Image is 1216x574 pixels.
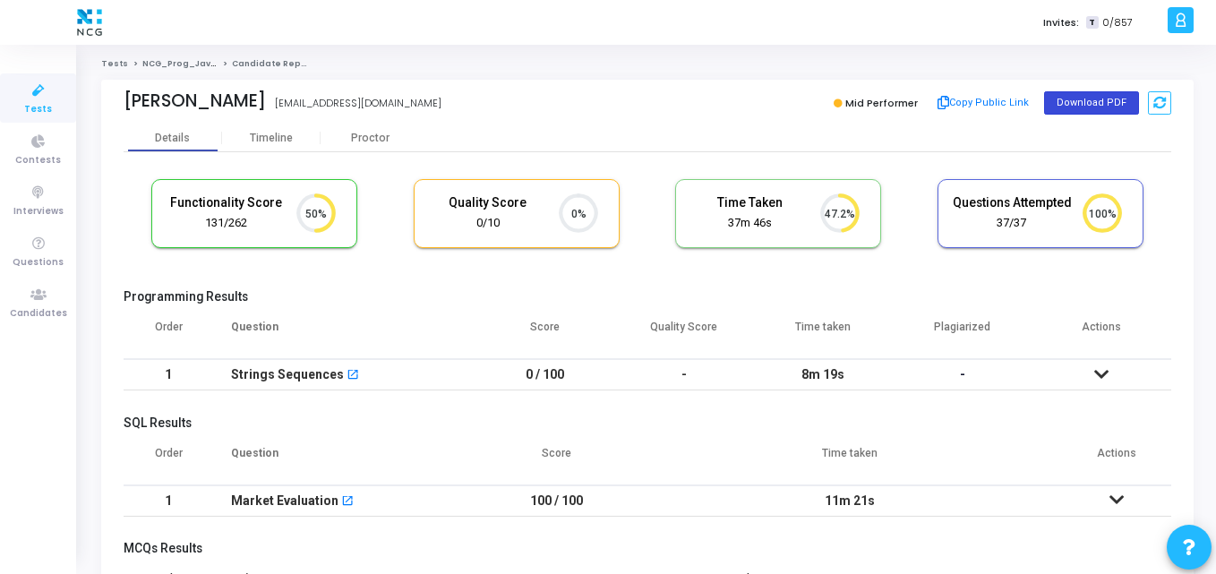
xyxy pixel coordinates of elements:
[213,435,475,485] th: Question
[689,215,809,232] div: 37m 46s
[1061,435,1171,485] th: Actions
[1086,16,1098,30] span: T
[213,309,475,359] th: Question
[638,485,1062,517] td: 11m 21s
[101,58,1194,70] nav: breadcrumb
[638,435,1062,485] th: Time taken
[10,306,67,321] span: Candidates
[124,90,266,111] div: [PERSON_NAME]
[893,309,1032,359] th: Plagiarized
[73,4,107,40] img: logo
[347,370,359,382] mat-icon: open_in_new
[614,359,754,390] td: -
[124,359,213,390] td: 1
[231,360,344,390] div: Strings Sequences
[614,309,754,359] th: Quality Score
[124,485,213,517] td: 1
[1043,15,1079,30] label: Invites:
[475,309,615,359] th: Score
[232,58,314,69] span: Candidate Report
[1102,15,1133,30] span: 0/857
[124,309,213,359] th: Order
[155,132,190,145] div: Details
[960,367,965,381] span: -
[1044,91,1139,115] button: Download PDF
[231,486,338,516] div: Market Evaluation
[754,309,894,359] th: Time taken
[250,132,293,145] div: Timeline
[475,359,615,390] td: 0 / 100
[275,96,441,111] div: [EMAIL_ADDRESS][DOMAIN_NAME]
[13,255,64,270] span: Questions
[124,416,1171,431] h5: SQL Results
[475,485,638,517] td: 100 / 100
[13,204,64,219] span: Interviews
[124,541,1171,556] h5: MCQs Results
[142,58,283,69] a: NCG_Prog_JavaFS_2025_Test
[341,496,354,509] mat-icon: open_in_new
[15,153,61,168] span: Contests
[428,215,548,232] div: 0/10
[101,58,128,69] a: Tests
[952,195,1072,210] h5: Questions Attempted
[166,195,286,210] h5: Functionality Score
[124,289,1171,304] h5: Programming Results
[1032,309,1172,359] th: Actions
[428,195,548,210] h5: Quality Score
[952,215,1072,232] div: 37/37
[166,215,286,232] div: 131/262
[754,359,894,390] td: 8m 19s
[475,435,638,485] th: Score
[845,96,918,110] span: Mid Performer
[124,435,213,485] th: Order
[932,90,1035,116] button: Copy Public Link
[24,102,52,117] span: Tests
[689,195,809,210] h5: Time Taken
[321,132,419,145] div: Proctor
